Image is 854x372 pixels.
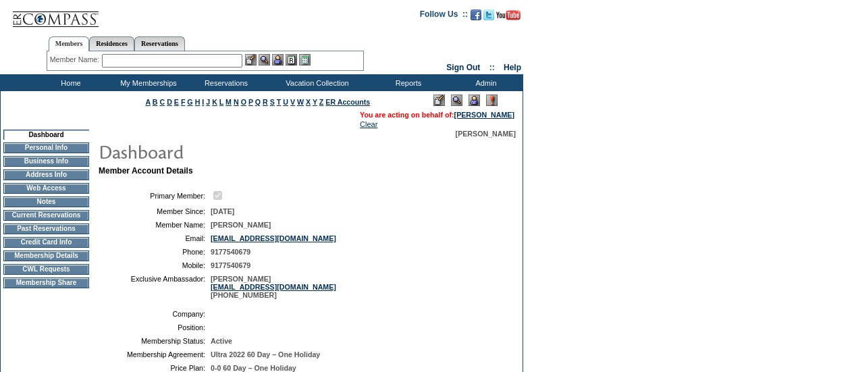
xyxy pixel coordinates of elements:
span: 0-0 60 Day – One Holiday [211,364,296,372]
td: Web Access [3,183,89,194]
span: You are acting on behalf of: [360,111,514,119]
img: Impersonate [272,54,284,65]
a: X [306,98,311,106]
a: Reservations [134,36,185,51]
td: Follow Us :: [420,8,468,24]
span: 9177540679 [211,261,250,269]
img: Edit Mode [433,95,445,106]
a: U [283,98,288,106]
a: [EMAIL_ADDRESS][DOMAIN_NAME] [211,283,336,291]
td: CWL Requests [3,264,89,275]
td: Exclusive Ambassador: [104,275,205,299]
a: N [234,98,239,106]
a: A [146,98,151,106]
td: Vacation Collection [263,74,368,91]
a: W [297,98,304,106]
td: Address Info [3,169,89,180]
td: Membership Status: [104,337,205,345]
td: Home [30,74,108,91]
b: Member Account Details [99,166,193,176]
td: Company: [104,310,205,318]
span: Active [211,337,232,345]
a: Sign Out [446,63,480,72]
span: 9177540679 [211,248,250,256]
td: Email: [104,234,205,242]
a: J [206,98,210,106]
a: Clear [360,120,377,128]
img: Become our fan on Facebook [471,9,481,20]
img: Reservations [286,54,297,65]
td: Reports [368,74,446,91]
a: F [181,98,186,106]
span: [PERSON_NAME] [456,130,516,138]
a: S [270,98,275,106]
a: K [212,98,217,106]
a: [EMAIL_ADDRESS][DOMAIN_NAME] [211,234,336,242]
a: Residences [89,36,134,51]
a: Follow us on Twitter [483,14,494,22]
span: Ultra 2022 60 Day – One Holiday [211,350,320,358]
td: Mobile: [104,261,205,269]
td: Past Reservations [3,223,89,234]
img: View Mode [451,95,462,106]
td: Member Since: [104,207,205,215]
a: Z [319,98,324,106]
td: Dashboard [3,130,89,140]
img: b_calculator.gif [299,54,311,65]
a: Become our fan on Facebook [471,14,481,22]
a: R [263,98,268,106]
a: L [219,98,223,106]
td: Notes [3,196,89,207]
div: Member Name: [50,54,102,65]
a: C [159,98,165,106]
td: Business Info [3,156,89,167]
td: Reservations [186,74,263,91]
img: Subscribe to our YouTube Channel [496,10,521,20]
a: [PERSON_NAME] [454,111,514,119]
a: V [290,98,295,106]
a: Y [313,98,317,106]
span: :: [489,63,495,72]
td: Membership Details [3,250,89,261]
img: Impersonate [469,95,480,106]
span: [PERSON_NAME] [PHONE_NUMBER] [211,275,336,299]
a: ER Accounts [325,98,370,106]
td: Membership Agreement: [104,350,205,358]
a: E [174,98,179,106]
a: Subscribe to our YouTube Channel [496,14,521,22]
img: b_edit.gif [245,54,257,65]
img: Log Concern/Member Elevation [486,95,498,106]
a: O [241,98,246,106]
td: Primary Member: [104,189,205,202]
a: T [277,98,282,106]
a: H [195,98,201,106]
a: I [202,98,204,106]
span: [DATE] [211,207,234,215]
img: View [259,54,270,65]
img: pgTtlDashboard.gif [98,138,368,165]
td: Price Plan: [104,364,205,372]
td: Current Reservations [3,210,89,221]
a: B [153,98,158,106]
td: My Memberships [108,74,186,91]
span: [PERSON_NAME] [211,221,271,229]
td: Personal Info [3,142,89,153]
a: G [187,98,192,106]
a: Q [255,98,261,106]
td: Credit Card Info [3,237,89,248]
a: P [248,98,253,106]
a: D [167,98,172,106]
img: Follow us on Twitter [483,9,494,20]
td: Member Name: [104,221,205,229]
a: M [225,98,232,106]
td: Position: [104,323,205,331]
a: Members [49,36,90,51]
td: Membership Share [3,277,89,288]
td: Phone: [104,248,205,256]
a: Help [504,63,521,72]
td: Admin [446,74,523,91]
